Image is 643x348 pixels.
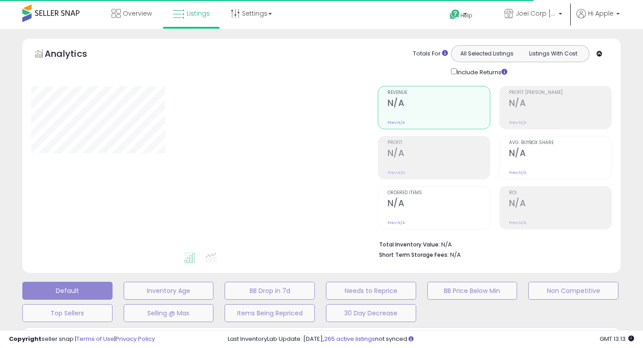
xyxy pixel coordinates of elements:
[509,90,611,95] span: Profit [PERSON_NAME]
[509,148,611,160] h2: N/A
[509,220,526,225] small: Prev: N/A
[509,170,526,175] small: Prev: N/A
[123,9,152,18] span: Overview
[379,238,605,249] li: N/A
[379,241,440,248] b: Total Inventory Value:
[449,9,460,20] i: Get Help
[460,12,472,19] span: Help
[326,282,416,300] button: Needs to Reprice
[9,335,155,344] div: seller snap | |
[187,9,210,18] span: Listings
[225,304,315,322] button: Items Being Repriced
[509,140,611,145] span: Avg. Buybox Share
[427,282,518,300] button: BB Price Below Min
[326,304,416,322] button: 30 Day Decrease
[509,120,526,125] small: Prev: N/A
[509,98,611,110] h2: N/A
[45,47,104,62] h5: Analytics
[528,282,618,300] button: Non Competitive
[388,148,490,160] h2: N/A
[443,2,490,29] a: Help
[388,140,490,145] span: Profit
[379,251,449,259] b: Short Term Storage Fees:
[225,282,315,300] button: BB Drop in 7d
[576,9,620,29] a: Hi Apple
[124,282,214,300] button: Inventory Age
[413,50,448,58] div: Totals For
[22,282,113,300] button: Default
[388,120,405,125] small: Prev: N/A
[388,198,490,210] h2: N/A
[450,250,461,259] span: N/A
[509,198,611,210] h2: N/A
[388,220,405,225] small: Prev: N/A
[509,191,611,195] span: ROI
[388,170,405,175] small: Prev: N/A
[388,191,490,195] span: Ordered Items
[454,48,520,59] button: All Selected Listings
[444,67,518,77] div: Include Returns
[22,304,113,322] button: Top Sellers
[388,98,490,110] h2: N/A
[588,9,614,18] span: Hi Apple
[9,335,42,343] strong: Copyright
[124,304,214,322] button: Selling @ Max
[520,48,586,59] button: Listings With Cost
[388,90,490,95] span: Revenue
[516,9,556,18] span: Joei Corp [GEOGRAPHIC_DATA]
